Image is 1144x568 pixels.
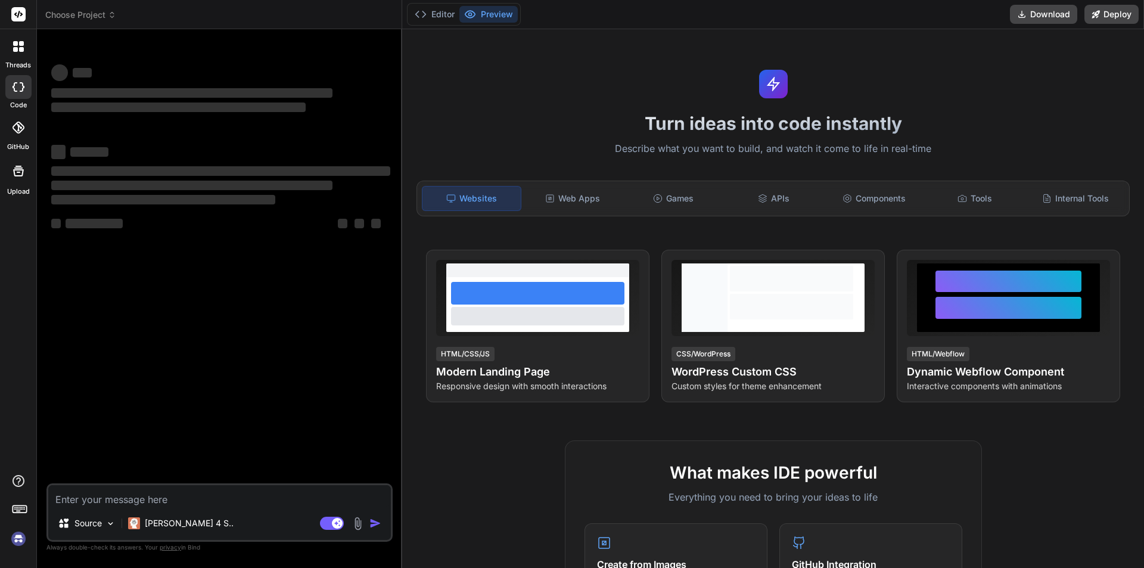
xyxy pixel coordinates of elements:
h4: Dynamic Webflow Component [907,364,1110,380]
button: Download [1010,5,1077,24]
p: Custom styles for theme enhancement [672,380,875,392]
div: HTML/CSS/JS [436,347,495,361]
span: ‌ [51,64,68,81]
span: ‌ [371,219,381,228]
img: attachment [351,517,365,530]
div: Components [825,186,924,211]
div: Web Apps [524,186,622,211]
label: GitHub [7,142,29,152]
img: Claude 4 Sonnet [128,517,140,529]
span: ‌ [338,219,347,228]
span: ‌ [51,103,306,112]
div: HTML/Webflow [907,347,969,361]
span: privacy [160,544,181,551]
p: Everything you need to bring your ideas to life [585,490,962,504]
span: ‌ [51,195,275,204]
div: Websites [422,186,521,211]
h4: Modern Landing Page [436,364,639,380]
span: ‌ [51,88,332,98]
span: ‌ [70,147,108,157]
span: ‌ [51,181,332,190]
span: ‌ [355,219,364,228]
img: Pick Models [105,519,116,529]
button: Preview [459,6,518,23]
span: ‌ [66,219,123,228]
button: Deploy [1084,5,1139,24]
label: code [10,100,27,110]
img: icon [369,517,381,529]
p: [PERSON_NAME] 4 S.. [145,517,234,529]
label: threads [5,60,31,70]
span: Choose Project [45,9,116,21]
div: Games [624,186,723,211]
span: ‌ [73,68,92,77]
p: Interactive components with animations [907,380,1110,392]
div: APIs [725,186,823,211]
label: Upload [7,187,30,197]
div: Internal Tools [1026,186,1124,211]
p: Responsive design with smooth interactions [436,380,639,392]
h1: Turn ideas into code instantly [409,113,1137,134]
h2: What makes IDE powerful [585,460,962,485]
h4: WordPress Custom CSS [672,364,875,380]
div: CSS/WordPress [672,347,735,361]
span: ‌ [51,145,66,159]
span: ‌ [51,219,61,228]
button: Editor [410,6,459,23]
p: Always double-check its answers. Your in Bind [46,542,393,553]
p: Source [74,517,102,529]
p: Describe what you want to build, and watch it come to life in real-time [409,141,1137,157]
span: ‌ [51,166,390,176]
img: signin [8,529,29,549]
div: Tools [926,186,1024,211]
